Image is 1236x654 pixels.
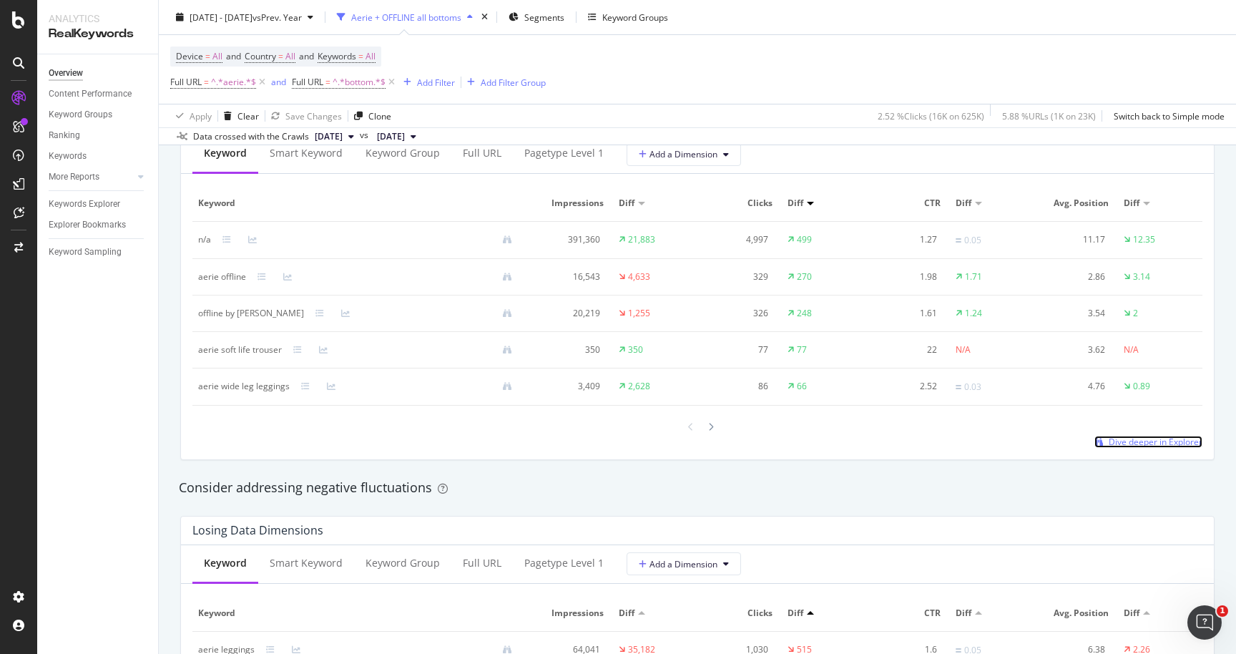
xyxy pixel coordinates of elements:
div: 2.86 [1040,270,1105,283]
div: Overview [49,66,83,81]
div: 350 [628,343,643,356]
div: 77 [797,343,807,356]
div: n/a [198,233,211,246]
span: Avg. Position [1040,607,1109,620]
a: Keywords Explorer [49,197,148,212]
div: 12.35 [1133,233,1155,246]
span: Country [245,50,276,62]
img: Equal [956,648,961,653]
div: Full URL [463,556,501,570]
span: Clicks [703,197,772,210]
div: Keyword Groups [49,107,112,122]
span: Device [176,50,203,62]
div: Save Changes [285,109,342,122]
span: Diff [956,607,971,620]
span: Add a Dimension [639,558,717,570]
span: Diff [788,607,803,620]
div: 499 [797,233,812,246]
button: Aerie + OFFLINE all bottoms [331,6,479,29]
div: pagetype Level 1 [524,556,604,570]
span: vs Prev. Year [252,11,302,23]
div: Apply [190,109,212,122]
div: Keyword Group [366,556,440,570]
button: Keyword Groups [582,6,674,29]
div: 22 [871,343,936,356]
div: 4,633 [628,270,650,283]
div: 329 [703,270,768,283]
span: 2025 Oct. 3rd [315,130,343,143]
span: Diff [788,197,803,210]
a: Keywords [49,149,148,164]
div: 66 [797,380,807,393]
div: Ranking [49,128,80,143]
div: Content Performance [49,87,132,102]
span: Avg. Position [1040,197,1109,210]
div: Add Filter [417,76,455,88]
div: 1,255 [628,307,650,320]
div: 2 [1133,307,1138,320]
div: 270 [797,270,812,283]
div: Add Filter Group [481,76,546,88]
button: Add a Dimension [627,143,741,166]
div: 1.71 [965,270,982,283]
span: = [204,76,209,88]
span: = [278,50,283,62]
a: Ranking [49,128,148,143]
button: and [271,75,286,89]
a: Keyword Groups [49,107,148,122]
div: 1.98 [871,270,936,283]
div: 248 [797,307,812,320]
span: Keywords [318,50,356,62]
button: Add a Dimension [627,552,741,575]
span: Dive deeper in Explorer [1109,436,1202,448]
button: [DATE] - [DATE]vsPrev. Year [170,6,319,29]
div: 86 [703,380,768,393]
div: N/A [1124,343,1139,356]
div: aerie offline [198,270,246,283]
div: 3.14 [1133,270,1150,283]
div: aerie soft life trouser [198,343,282,356]
div: Analytics [49,11,147,26]
div: 0.89 [1133,380,1150,393]
span: Add a Dimension [639,148,717,160]
a: Keyword Sampling [49,245,148,260]
div: Smart Keyword [270,556,343,570]
button: Clone [348,104,391,127]
div: 2,628 [628,380,650,393]
span: CTR [871,197,941,210]
div: Keyword Sampling [49,245,122,260]
a: Overview [49,66,148,81]
span: Clicks [703,607,772,620]
div: 1.27 [871,233,936,246]
button: Add Filter Group [461,74,546,91]
button: [DATE] [309,128,360,145]
span: Diff [619,607,634,620]
span: = [325,76,330,88]
span: Keyword [198,197,520,210]
span: and [299,50,314,62]
span: 2024 Sep. 20th [377,130,405,143]
a: Explorer Bookmarks [49,218,148,233]
div: 391,360 [535,233,600,246]
div: 4,997 [703,233,768,246]
span: Impressions [535,197,604,210]
div: offline by aerie [198,307,304,320]
div: 2.52 [871,380,936,393]
span: Keyword [198,607,520,620]
span: and [226,50,241,62]
button: Add Filter [398,74,455,91]
span: Diff [956,197,971,210]
span: Diff [1124,197,1139,210]
div: Switch back to Simple mode [1114,109,1225,122]
div: Aerie + OFFLINE all bottoms [351,11,461,23]
span: Segments [524,11,564,23]
span: Impressions [535,607,604,620]
div: 1.24 [965,307,982,320]
div: 350 [535,343,600,356]
span: All [366,47,376,67]
div: 2.52 % Clicks ( 16K on 625K ) [878,109,984,122]
span: 1 [1217,605,1228,617]
div: More Reports [49,170,99,185]
a: Content Performance [49,87,148,102]
div: 3,409 [535,380,600,393]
